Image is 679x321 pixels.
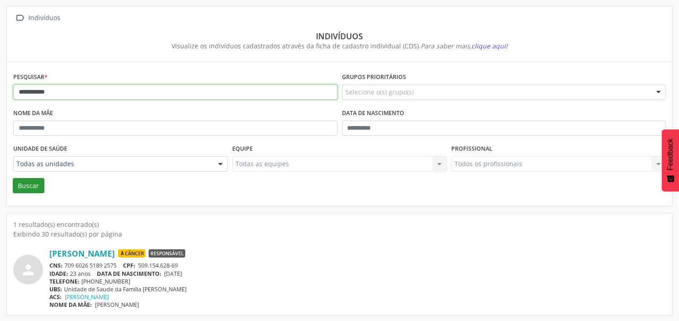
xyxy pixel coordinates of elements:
label: Unidade de saúde [13,142,67,156]
i: person [20,262,37,278]
button: Feedback - Mostrar pesquisa [662,129,679,191]
span: Câncer [118,249,145,258]
label: Equipe [232,142,253,156]
span: ACS: [49,293,62,301]
span: CPF: [123,262,135,269]
span: TELEFONE: [49,278,80,285]
div: Exibindo 30 resultado(s) por página [13,229,666,239]
button: Buscar [13,178,44,194]
div: Visualize os indivíduos cadastrados através da ficha de cadastro individual (CDS). [20,41,659,51]
span: Todas as unidades [16,159,209,168]
i:  [13,11,27,25]
div: [PHONE_NUMBER] [49,278,666,285]
i: Para saber mais, [421,42,508,50]
span: UBS: [49,285,62,293]
label: Data de nascimento [342,106,404,121]
a:  Indivíduos [13,11,62,25]
div: Indivíduos [27,11,62,25]
span: [PERSON_NAME] [95,301,139,309]
span: DATA DE NASCIMENTO: [97,270,161,278]
div: 709 6026 5189 2575 [49,262,666,269]
label: Profissional [451,142,492,156]
span: [DATE] [164,270,182,278]
a: [PERSON_NAME] [65,293,109,301]
label: Grupos prioritários [342,70,406,84]
span: clique aqui! [471,42,508,50]
span: Feedback [666,138,674,170]
a: [PERSON_NAME] [49,248,115,258]
span: CNS: [49,262,63,269]
label: Pesquisar [13,70,48,84]
span: NOME DA MÃE: [49,301,92,309]
span: IDADE: [49,270,68,278]
label: Nome da mãe [13,106,53,121]
span: 509.154.628-69 [138,262,178,269]
div: Unidade de Saude da Familia [PERSON_NAME] [49,285,666,293]
span: Responsável [149,249,185,258]
div: 1 resultado(s) encontrado(s) [13,220,666,229]
div: 23 anos [49,270,666,278]
span: Selecione o(s) grupo(s) [345,87,414,97]
div: Indivíduos [20,31,659,41]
